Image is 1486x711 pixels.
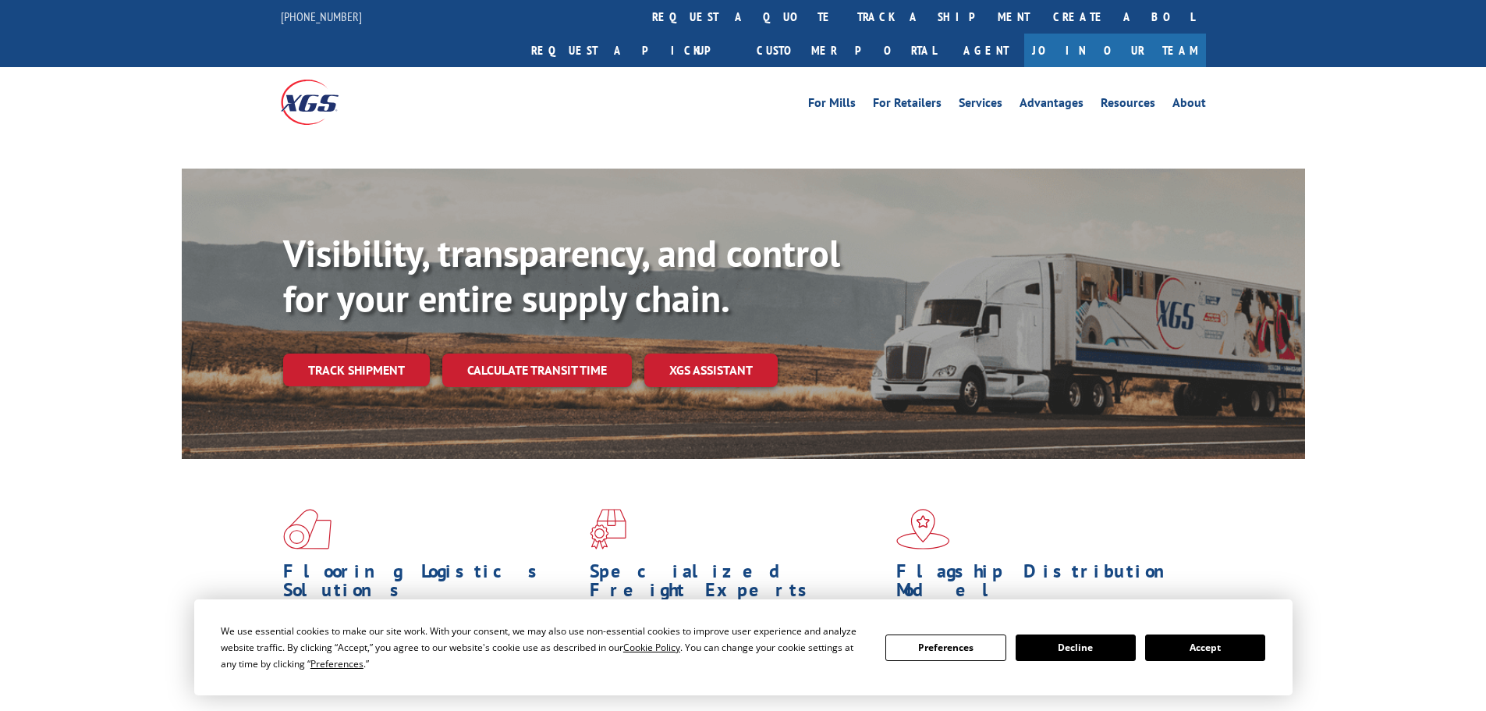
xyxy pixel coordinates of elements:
[283,354,430,386] a: Track shipment
[442,354,632,387] a: Calculate transit time
[1024,34,1206,67] a: Join Our Team
[281,9,362,24] a: [PHONE_NUMBER]
[520,34,745,67] a: Request a pickup
[644,354,778,387] a: XGS ASSISTANT
[959,97,1002,114] a: Services
[623,641,680,654] span: Cookie Policy
[1145,635,1265,661] button: Accept
[745,34,948,67] a: Customer Portal
[221,623,867,672] div: We use essential cookies to make our site work. With your consent, we may also use non-essential ...
[283,562,578,607] h1: Flooring Logistics Solutions
[1101,97,1155,114] a: Resources
[873,97,942,114] a: For Retailers
[948,34,1024,67] a: Agent
[885,635,1005,661] button: Preferences
[283,509,332,549] img: xgs-icon-total-supply-chain-intelligence-red
[896,509,950,549] img: xgs-icon-flagship-distribution-model-red
[283,229,840,322] b: Visibility, transparency, and control for your entire supply chain.
[1016,635,1136,661] button: Decline
[194,599,1293,695] div: Cookie Consent Prompt
[310,657,364,670] span: Preferences
[590,562,885,607] h1: Specialized Freight Experts
[1172,97,1206,114] a: About
[1020,97,1083,114] a: Advantages
[590,509,626,549] img: xgs-icon-focused-on-flooring-red
[896,562,1191,607] h1: Flagship Distribution Model
[808,97,856,114] a: For Mills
